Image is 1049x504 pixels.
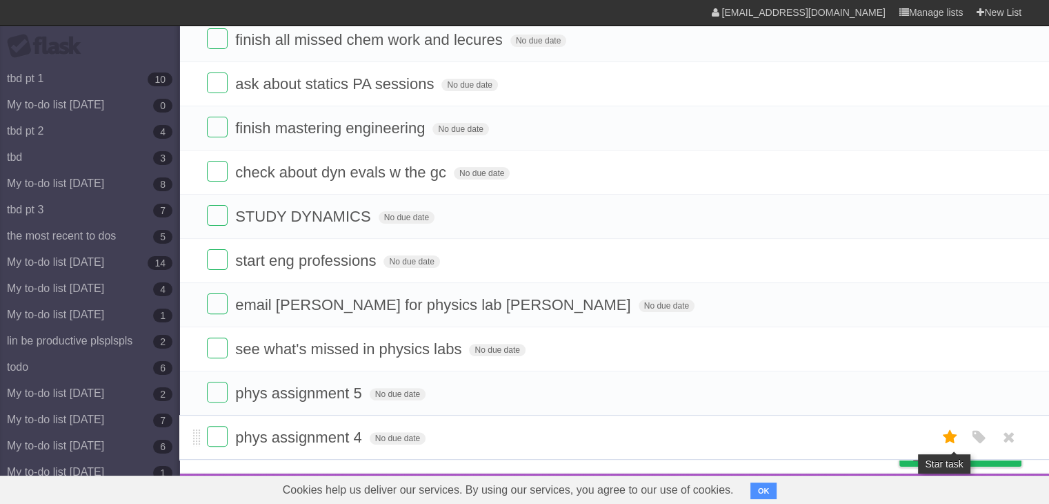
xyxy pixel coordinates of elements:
[207,205,228,226] label: Done
[370,388,426,400] span: No due date
[750,483,777,499] button: OK
[153,387,172,401] b: 2
[207,338,228,358] label: Done
[207,249,228,270] label: Done
[235,429,365,446] span: phys assignment 4
[153,151,172,165] b: 3
[432,123,488,135] span: No due date
[153,440,172,454] b: 6
[639,300,695,312] span: No due date
[235,75,437,93] span: ask about statics PA sessions
[207,161,228,182] label: Done
[937,426,963,449] label: Star task
[235,31,506,48] span: finish all missed chem work and lecures
[153,466,172,480] b: 1
[207,117,228,137] label: Done
[454,167,510,180] span: No due date
[207,382,228,403] label: Done
[207,426,228,447] label: Done
[510,35,566,47] span: No due date
[153,309,172,322] b: 1
[153,230,172,244] b: 5
[235,252,379,269] span: start eng professions
[928,442,1015,466] span: Buy me a coffee
[235,296,634,313] span: email [PERSON_NAME] for physics lab [PERSON_NAME]
[153,335,172,349] b: 2
[269,476,748,504] span: Cookies help us deliver our services. By using our services, you agree to our use of cookies.
[153,177,172,191] b: 8
[153,414,172,427] b: 7
[235,208,374,225] span: STUDY DYNAMICS
[207,293,228,314] label: Done
[235,385,365,402] span: phys assignment 5
[235,164,450,181] span: check about dyn evals w the gc
[153,282,172,296] b: 4
[148,256,172,270] b: 14
[441,79,497,91] span: No due date
[153,204,172,217] b: 7
[207,72,228,93] label: Done
[235,119,428,137] span: finish mastering engineering
[379,211,434,224] span: No due date
[370,432,426,445] span: No due date
[153,361,172,375] b: 6
[207,28,228,49] label: Done
[7,34,90,59] div: Flask
[235,340,465,358] span: see what's missed in physics labs
[469,344,525,356] span: No due date
[148,72,172,86] b: 10
[153,99,172,113] b: 0
[383,255,439,268] span: No due date
[153,125,172,139] b: 4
